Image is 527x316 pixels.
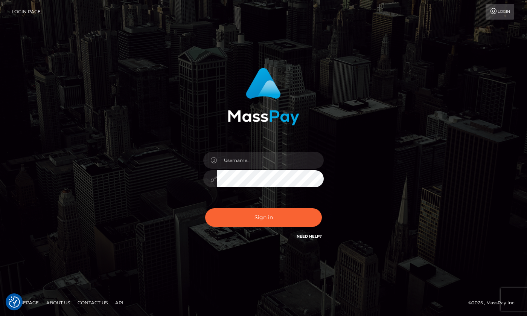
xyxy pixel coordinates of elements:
button: Consent Preferences [9,296,20,308]
div: © 2025 , MassPay Inc. [468,299,521,307]
a: Login [486,4,514,20]
input: Username... [217,152,324,169]
img: MassPay Login [228,68,299,125]
a: Login Page [12,4,41,20]
button: Sign in [205,208,322,227]
a: Homepage [8,297,42,308]
img: Revisit consent button [9,296,20,308]
a: Contact Us [75,297,111,308]
a: About Us [43,297,73,308]
a: API [112,297,126,308]
a: Need Help? [297,234,322,239]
